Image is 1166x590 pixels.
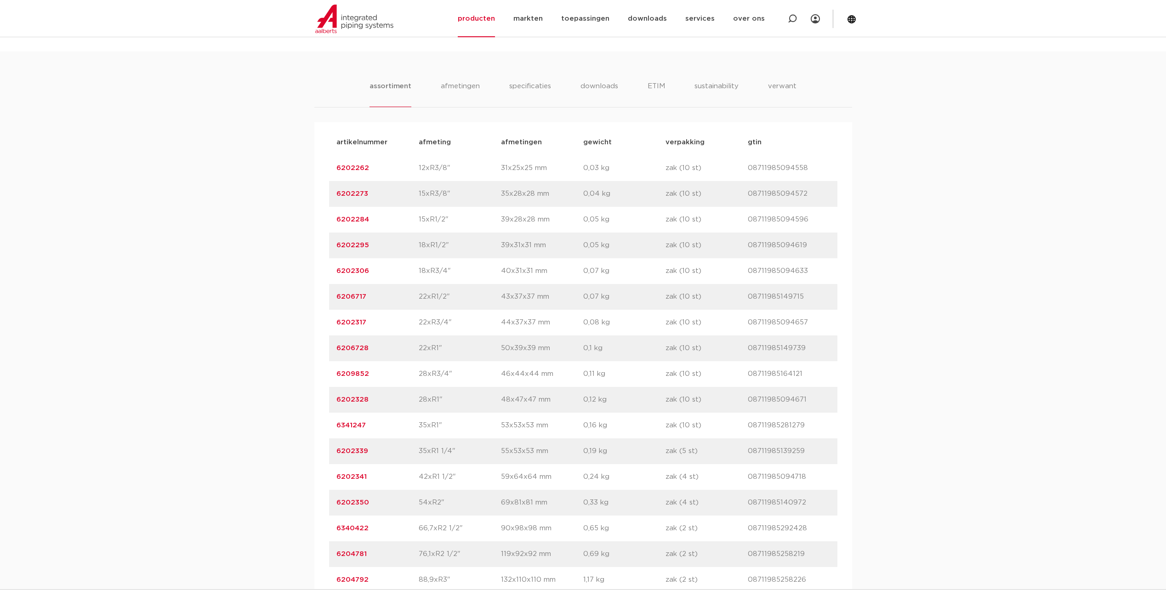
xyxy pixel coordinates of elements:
[336,396,369,403] a: 6202328
[501,214,583,225] p: 39x28x28 mm
[336,422,366,429] a: 6341247
[501,574,583,585] p: 132x110x110 mm
[336,370,369,377] a: 6209852
[748,394,830,405] p: 08711985094671
[501,446,583,457] p: 55x53x53 mm
[748,471,830,482] p: 08711985094718
[336,525,369,532] a: 6340422
[665,497,748,508] p: zak (4 st)
[583,420,665,431] p: 0,16 kg
[748,163,830,174] p: 08711985094558
[665,188,748,199] p: zak (10 st)
[665,291,748,302] p: zak (10 st)
[748,188,830,199] p: 08711985094572
[768,81,796,107] li: verwant
[580,81,618,107] li: downloads
[336,550,367,557] a: 6204781
[583,137,665,148] p: gewicht
[419,549,501,560] p: 76,1xR2 1/2"
[336,499,369,506] a: 6202350
[419,497,501,508] p: 54xR2"
[419,163,501,174] p: 12xR3/8"
[419,343,501,354] p: 22xR1"
[501,549,583,560] p: 119x92x92 mm
[665,369,748,380] p: zak (10 st)
[665,446,748,457] p: zak (5 st)
[748,214,830,225] p: 08711985094596
[501,188,583,199] p: 35x28x28 mm
[336,345,369,352] a: 6206728
[665,471,748,482] p: zak (4 st)
[583,369,665,380] p: 0,11 kg
[336,448,368,454] a: 6202339
[419,214,501,225] p: 15xR1/2"
[665,163,748,174] p: zak (10 st)
[336,293,366,300] a: 6206717
[583,394,665,405] p: 0,12 kg
[336,242,369,249] a: 6202295
[748,317,830,328] p: 08711985094657
[583,214,665,225] p: 0,05 kg
[501,394,583,405] p: 48x47x47 mm
[748,446,830,457] p: 08711985139259
[748,343,830,354] p: 08711985149739
[419,574,501,585] p: 88,9xR3"
[501,369,583,380] p: 46x44x44 mm
[748,420,830,431] p: 08711985281279
[501,240,583,251] p: 39x31x31 mm
[583,497,665,508] p: 0,33 kg
[419,240,501,251] p: 18xR1/2"
[419,188,501,199] p: 15xR3/8"
[501,523,583,534] p: 90x98x98 mm
[419,394,501,405] p: 28xR1"
[583,471,665,482] p: 0,24 kg
[583,523,665,534] p: 0,65 kg
[583,343,665,354] p: 0,1 kg
[419,471,501,482] p: 42xR1 1/2"
[748,291,830,302] p: 08711985149715
[665,343,748,354] p: zak (10 st)
[748,240,830,251] p: 08711985094619
[748,266,830,277] p: 08711985094633
[583,549,665,560] p: 0,69 kg
[419,420,501,431] p: 35xR1"
[501,343,583,354] p: 50x39x39 mm
[419,317,501,328] p: 22xR3/4"
[648,81,665,107] li: ETIM
[748,137,830,148] p: gtin
[748,497,830,508] p: 08711985140972
[665,420,748,431] p: zak (10 st)
[583,317,665,328] p: 0,08 kg
[419,137,501,148] p: afmeting
[336,319,366,326] a: 6202317
[583,446,665,457] p: 0,19 kg
[583,291,665,302] p: 0,07 kg
[665,574,748,585] p: zak (2 st)
[665,137,748,148] p: verpakking
[419,266,501,277] p: 18xR3/4"
[665,549,748,560] p: zak (2 st)
[665,317,748,328] p: zak (10 st)
[748,369,830,380] p: 08711985164121
[748,574,830,585] p: 08711985258226
[501,471,583,482] p: 59x64x64 mm
[336,137,419,148] p: artikelnummer
[336,165,369,171] a: 6202262
[336,267,369,274] a: 6202306
[665,266,748,277] p: zak (10 st)
[336,190,368,197] a: 6202273
[419,523,501,534] p: 66,7xR2 1/2"
[419,291,501,302] p: 22xR1/2"
[583,574,665,585] p: 1,17 kg
[583,266,665,277] p: 0,07 kg
[583,163,665,174] p: 0,03 kg
[501,420,583,431] p: 53x53x53 mm
[441,81,480,107] li: afmetingen
[509,81,551,107] li: specificaties
[501,266,583,277] p: 40x31x31 mm
[501,137,583,148] p: afmetingen
[501,317,583,328] p: 44x37x37 mm
[665,240,748,251] p: zak (10 st)
[336,473,367,480] a: 6202341
[336,216,369,223] a: 6202284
